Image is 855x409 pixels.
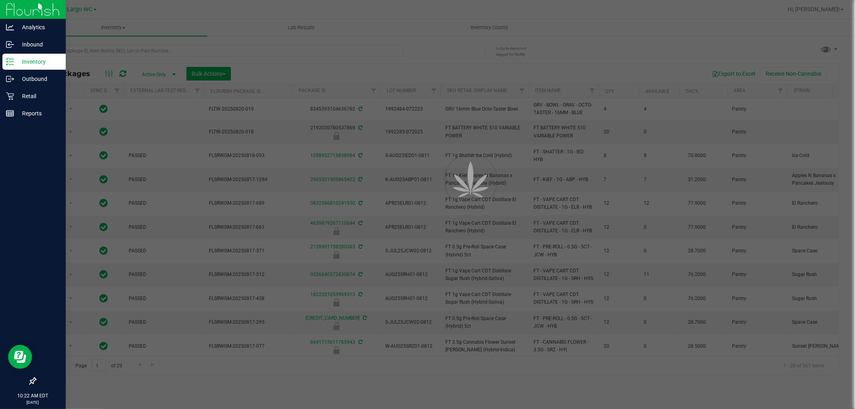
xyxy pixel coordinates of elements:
inline-svg: Analytics [6,23,14,31]
inline-svg: Inventory [6,58,14,66]
p: Analytics [14,22,62,32]
inline-svg: Outbound [6,75,14,83]
inline-svg: Retail [6,92,14,100]
p: Outbound [14,74,62,84]
p: Inbound [14,40,62,49]
p: Inventory [14,57,62,66]
iframe: Resource center [8,345,32,369]
p: Retail [14,91,62,101]
p: 10:22 AM EDT [4,392,62,399]
inline-svg: Inbound [6,40,14,48]
p: Reports [14,109,62,118]
p: [DATE] [4,399,62,405]
inline-svg: Reports [6,109,14,117]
